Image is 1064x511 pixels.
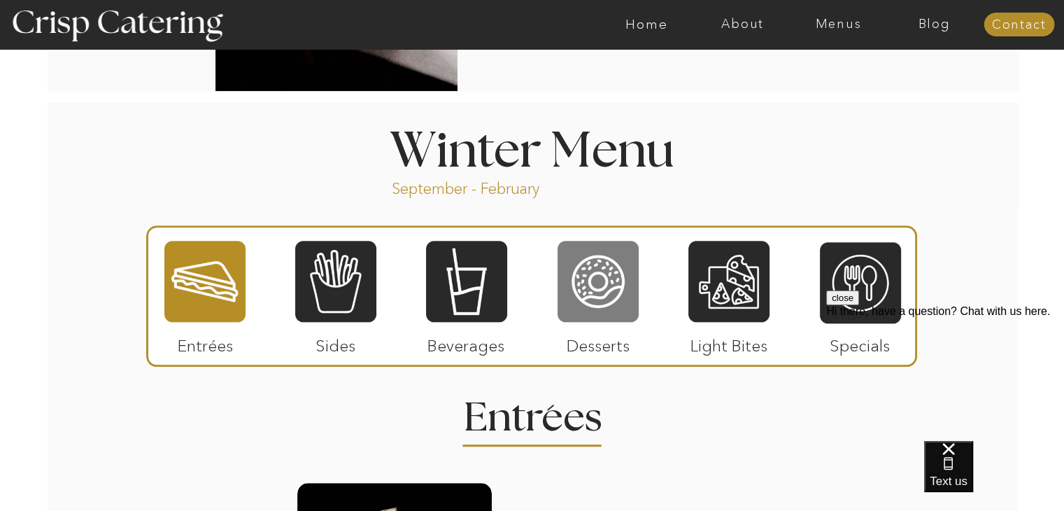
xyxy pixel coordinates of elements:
[826,290,1064,458] iframe: podium webchat widget prompt
[464,398,601,426] h2: Entrees
[552,322,645,363] p: Desserts
[599,17,695,31] a: Home
[392,178,584,195] p: September - February
[984,18,1054,32] a: Contact
[338,127,727,169] h1: Winter Menu
[159,322,252,363] p: Entrées
[683,322,776,363] p: Light Bites
[420,322,513,363] p: Beverages
[886,17,982,31] a: Blog
[790,17,886,31] a: Menus
[695,17,790,31] a: About
[814,322,907,363] p: Specials
[924,441,1064,511] iframe: podium webchat widget bubble
[289,322,382,363] p: Sides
